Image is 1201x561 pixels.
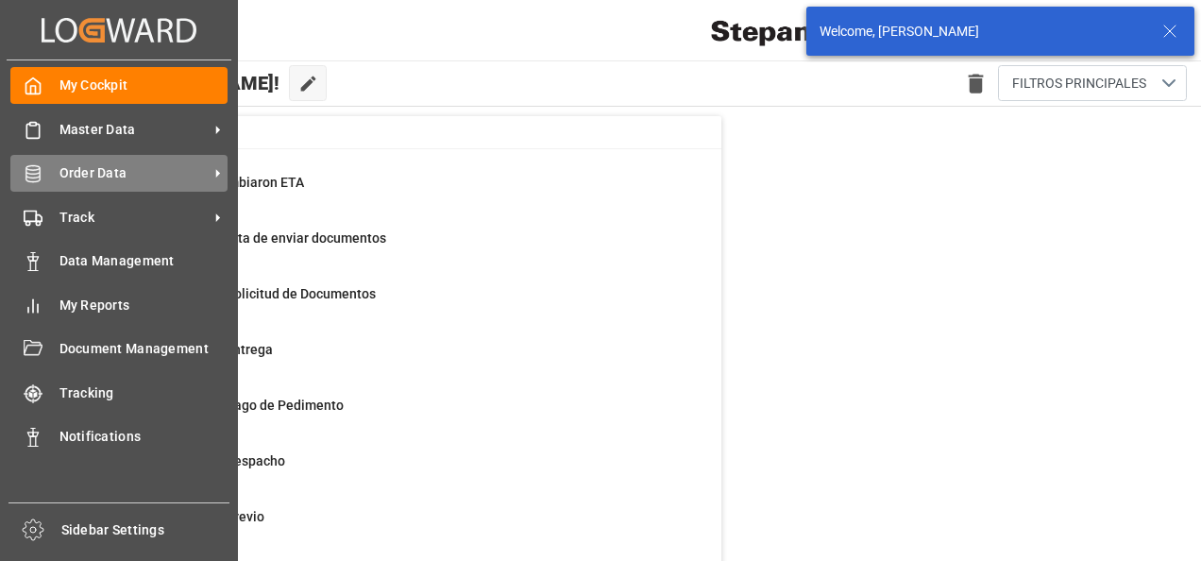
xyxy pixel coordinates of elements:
a: My Reports [10,286,228,323]
span: My Reports [59,296,228,315]
a: 1Ordenes que falta de enviar documentosContainer Schema [95,229,698,268]
span: My Cockpit [59,76,228,95]
a: 3Pendiente de DespachoFinal Delivery [95,451,698,491]
a: Document Management [10,331,228,367]
a: Tracking [10,374,228,411]
a: Notifications [10,418,228,455]
span: Data Management [59,251,228,271]
span: FILTROS PRINCIPALES [1012,74,1146,93]
a: 34Embarques cambiaron ETAContainer Schema [95,173,698,212]
a: 58Ordenes para Solicitud de DocumentosPurchase Orders [95,284,698,324]
span: Notifications [59,427,228,447]
img: Stepan_Company_logo.svg.png_1713531530.png [711,14,849,47]
span: Tracking [59,383,228,403]
span: Sidebar Settings [61,520,230,540]
a: Data Management [10,243,228,280]
span: Track [59,208,209,228]
span: Document Management [59,339,228,359]
a: My Cockpit [10,67,228,104]
div: Welcome, [PERSON_NAME] [820,22,1144,42]
a: 17Pendiente de Pago de PedimentoFinal Delivery [95,396,698,435]
button: open menu [998,65,1187,101]
span: Pendiente de Pago de Pedimento [143,398,344,413]
span: Master Data [59,120,209,140]
span: Ordenes que falta de enviar documentos [143,230,386,246]
a: 656Pendiente de PrevioFinal Delivery [95,507,698,547]
span: Order Data [59,163,209,183]
a: 44Pendiente de entregaFinal Delivery [95,340,698,380]
span: Ordenes para Solicitud de Documentos [143,286,376,301]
